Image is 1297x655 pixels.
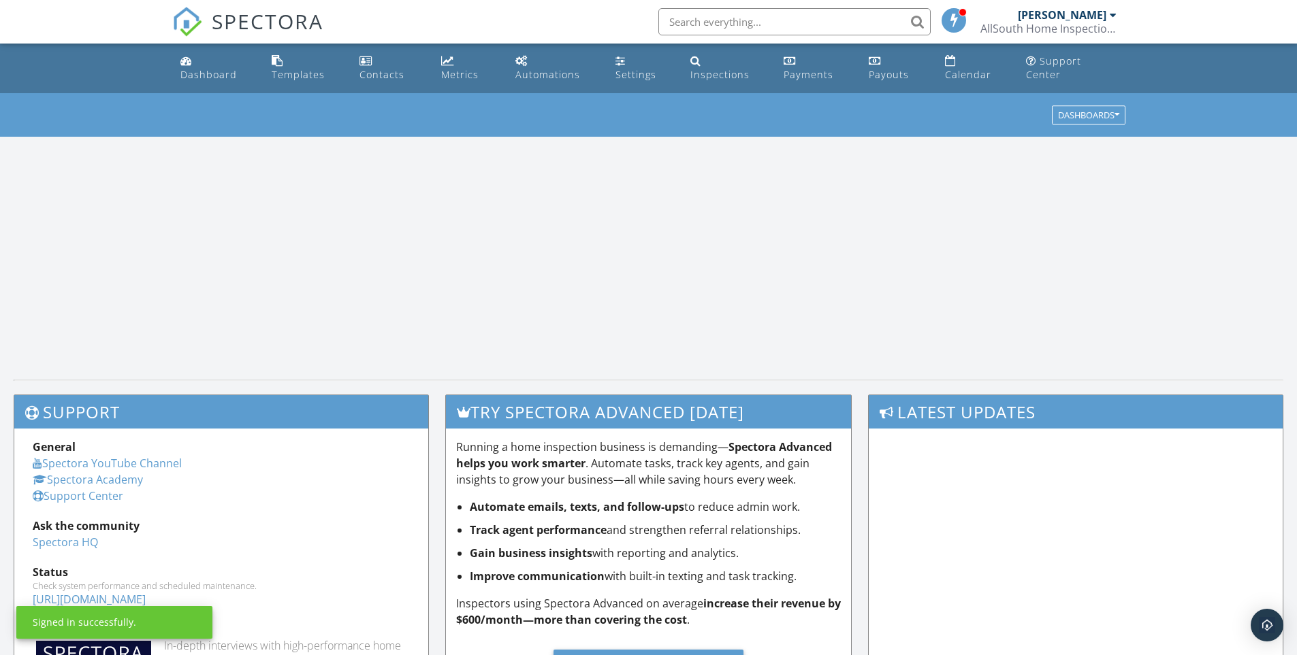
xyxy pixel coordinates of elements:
strong: Spectora Advanced helps you work smarter [456,439,832,471]
div: Metrics [441,68,479,81]
a: Payouts [863,49,929,88]
div: Signed in successfully. [33,616,136,629]
div: Settings [615,68,656,81]
a: Payments [778,49,853,88]
div: [PERSON_NAME] [1018,8,1106,22]
strong: Automate emails, texts, and follow-ups [470,499,684,514]
div: Industry Knowledge [33,621,410,637]
a: Spectora HQ [33,535,98,550]
strong: Gain business insights [470,545,592,560]
li: and strengthen referral relationships. [470,522,842,538]
li: with built-in texting and task tracking. [470,568,842,584]
a: Templates [266,49,343,88]
a: Metrics [436,49,499,88]
div: Calendar [945,68,991,81]
a: Spectora Academy [33,472,143,487]
a: Automations (Basic) [510,49,599,88]
div: Payments [784,68,833,81]
a: Contacts [354,49,425,88]
div: Payouts [869,68,909,81]
a: Support Center [33,488,123,503]
div: Inspections [690,68,750,81]
div: Check system performance and scheduled maintenance. [33,580,410,591]
a: Spectora YouTube Channel [33,456,182,471]
div: Dashboards [1058,111,1119,120]
strong: increase their revenue by $600/month—more than covering the cost [456,596,841,627]
strong: Improve communication [470,569,605,584]
h3: Latest Updates [869,395,1283,429]
a: Support Center [1021,49,1123,88]
li: with reporting and analytics. [470,545,842,561]
h3: Try spectora advanced [DATE] [446,395,852,429]
strong: Track agent performance [470,522,607,537]
a: SPECTORA [172,18,323,47]
div: Contacts [359,68,404,81]
strong: General [33,439,76,454]
div: Support Center [1026,54,1081,81]
div: Templates [272,68,325,81]
a: Inspections [685,49,767,88]
img: The Best Home Inspection Software - Spectora [172,7,202,37]
div: Automations [515,68,580,81]
div: Status [33,564,410,580]
div: Open Intercom Messenger [1251,609,1283,641]
div: Dashboard [180,68,237,81]
p: Running a home inspection business is demanding— . Automate tasks, track key agents, and gain ins... [456,439,842,488]
a: Settings [610,49,674,88]
a: Dashboard [175,49,255,88]
input: Search everything... [658,8,931,35]
p: Inspectors using Spectora Advanced on average . [456,595,842,628]
h3: Support [14,395,428,429]
div: Ask the community [33,518,410,534]
a: [URL][DOMAIN_NAME] [33,592,146,607]
div: AllSouth Home Inspections [980,22,1117,35]
span: SPECTORA [212,7,323,35]
li: to reduce admin work. [470,499,842,515]
button: Dashboards [1052,106,1125,125]
a: Calendar [940,49,1010,88]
